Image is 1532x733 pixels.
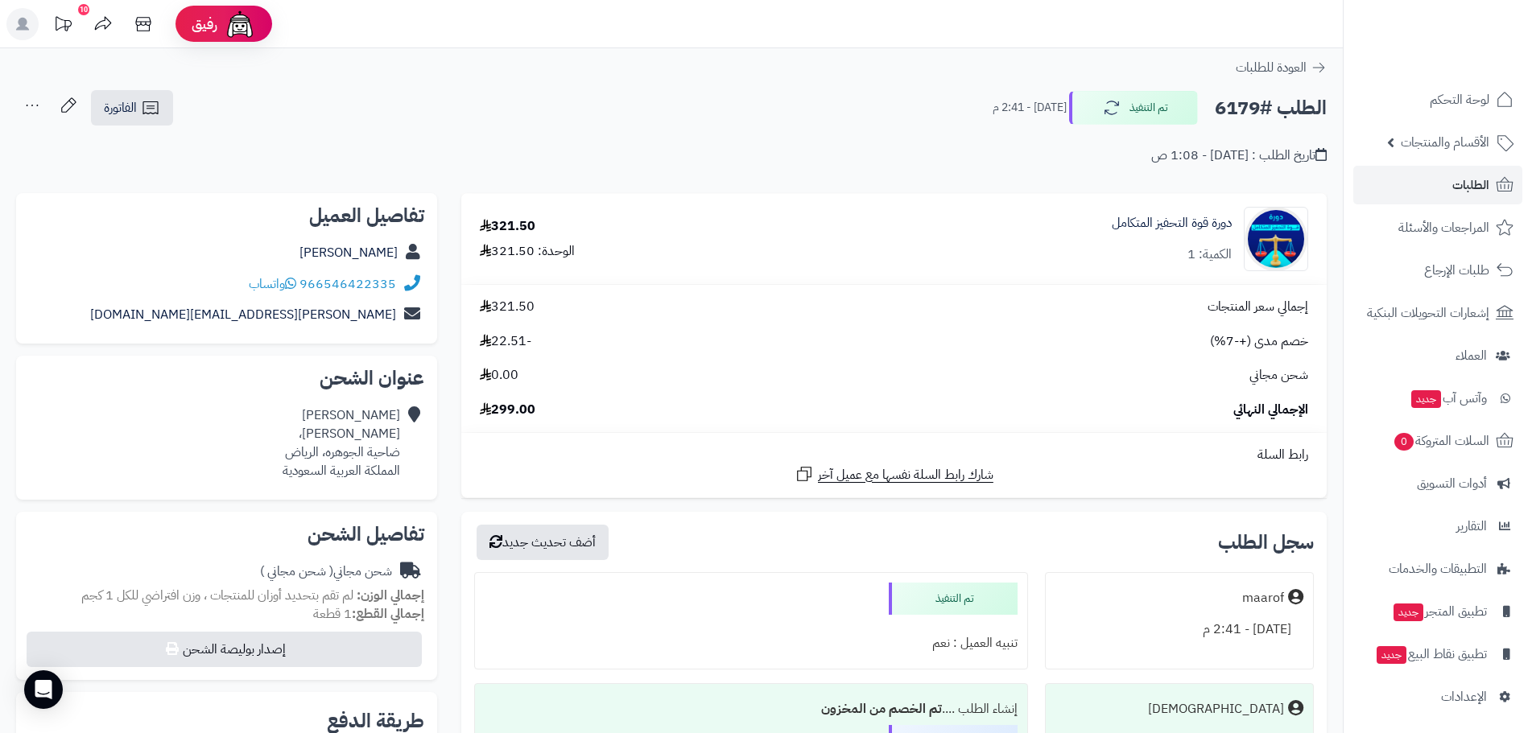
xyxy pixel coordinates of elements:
[485,694,1018,725] div: إنشاء الطلب ....
[1377,646,1406,664] span: جديد
[27,632,422,667] button: إصدار بوليصة الشحن
[327,711,424,731] h2: طريقة الدفع
[993,100,1067,116] small: [DATE] - 2:41 م
[260,562,333,581] span: ( شحن مجاني )
[1375,643,1487,665] span: تطبيق نقاط البيع
[1411,390,1441,408] span: جديد
[249,274,296,294] a: واتساب
[260,562,392,581] div: شحن مجاني
[1210,332,1308,351] span: خصم مدى (+-7%)
[1353,379,1522,418] a: وآتس آبجديد
[1208,298,1308,316] span: إجمالي سعر المنتجات
[1353,251,1522,290] a: طلبات الإرجاع
[1417,472,1487,495] span: أدوات التسويق
[1353,294,1522,332] a: إشعارات التحويلات البنكية
[1394,432,1414,451] span: 0
[299,243,398,262] a: [PERSON_NAME]
[1410,387,1487,410] span: وآتس آب
[43,8,83,44] a: تحديثات المنصة
[1353,592,1522,631] a: تطبيق المتجرجديد
[480,298,535,316] span: 321.50
[1353,80,1522,119] a: لوحة التحكم
[283,406,400,480] div: [PERSON_NAME] [PERSON_NAME]، ضاحية الجوهره، الرياض المملكة العربية السعودية
[91,90,173,126] a: الفاتورة
[1236,58,1307,77] span: العودة للطلبات
[1456,344,1487,367] span: العملاء
[1401,131,1489,154] span: الأقسام والمنتجات
[480,332,531,351] span: -22.51
[1148,700,1284,719] div: [DEMOGRAPHIC_DATA]
[485,628,1018,659] div: تنبيه العميل : نعم
[1353,635,1522,673] a: تطبيق نقاط البيعجديد
[1353,208,1522,247] a: المراجعات والأسئلة
[1055,614,1303,645] div: [DATE] - 2:41 م
[1112,214,1232,233] a: دورة قوة التحفيز المتكامل
[1353,464,1522,503] a: أدوات التسويق
[1353,422,1522,460] a: السلات المتروكة0
[1069,91,1198,125] button: تم التنفيذ
[352,604,424,624] strong: إجمالي القطع:
[1392,600,1487,623] span: تطبيق المتجر
[29,206,424,225] h2: تفاصيل العميل
[313,604,424,624] small: 1 قطعة
[78,4,89,15] div: 10
[1215,92,1327,125] h2: الطلب #6179
[1236,58,1327,77] a: العودة للطلبات
[1353,677,1522,716] a: الإعدادات
[480,401,535,419] span: 299.00
[1423,23,1517,57] img: logo-2.png
[29,369,424,388] h2: عنوان الشحن
[90,305,396,324] a: [PERSON_NAME][EMAIL_ADDRESS][DOMAIN_NAME]
[1353,166,1522,204] a: الطلبات
[24,670,63,709] div: Open Intercom Messenger
[1394,603,1423,621] span: جديد
[889,583,1018,615] div: تم التنفيذ
[480,242,575,261] div: الوحدة: 321.50
[224,8,256,40] img: ai-face.png
[480,217,535,236] div: 321.50
[192,14,217,34] span: رفيق
[29,525,424,544] h2: تفاصيل الشحن
[299,274,396,294] a: 966546422335
[1398,216,1489,239] span: المراجعات والأسئلة
[1187,245,1232,264] div: الكمية: 1
[1441,686,1487,708] span: الإعدادات
[818,466,993,484] span: شارك رابط السلة نفسها مع عميل آخر
[1389,558,1487,580] span: التطبيقات والخدمات
[821,699,942,719] b: تم الخصم من المخزون
[468,446,1320,464] div: رابط السلة
[1353,507,1522,546] a: التقارير
[480,366,518,385] span: 0.00
[1452,174,1489,196] span: الطلبات
[1233,401,1308,419] span: الإجمالي النهائي
[1424,259,1489,282] span: طلبات الإرجاع
[1367,302,1489,324] span: إشعارات التحويلات البنكية
[1245,207,1307,271] img: 1756309193-%D9%82%D9%88%D8%A9%20%D8%A7%D9%84%D8%AA%D8%AD%D9%81%D9%8A%D8%B2-90x90.png
[1393,430,1489,452] span: السلات المتروكة
[1353,550,1522,588] a: التطبيقات والخدمات
[1430,89,1489,111] span: لوحة التحكم
[357,586,424,605] strong: إجمالي الوزن:
[795,464,993,484] a: شارك رابط السلة نفسها مع عميل آخر
[1151,146,1327,165] div: تاريخ الطلب : [DATE] - 1:08 ص
[1353,336,1522,375] a: العملاء
[104,98,137,117] span: الفاتورة
[1249,366,1308,385] span: شحن مجاني
[1456,515,1487,537] span: التقارير
[1242,589,1284,607] div: maarof
[477,525,609,560] button: أضف تحديث جديد
[81,586,353,605] span: لم تقم بتحديد أوزان للمنتجات ، وزن افتراضي للكل 1 كجم
[1218,533,1314,552] h3: سجل الطلب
